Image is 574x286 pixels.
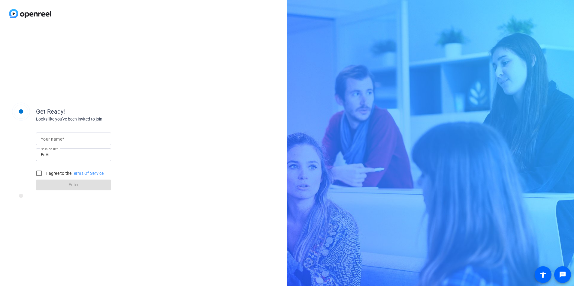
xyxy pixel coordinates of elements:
[539,271,547,278] mat-icon: accessibility
[41,147,56,151] mat-label: Session ID
[41,137,62,142] mat-label: Your name
[559,271,566,278] mat-icon: message
[36,116,156,122] div: Looks like you've been invited to join
[45,170,104,176] label: I agree to the
[72,171,104,176] a: Terms Of Service
[36,107,156,116] div: Get Ready!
